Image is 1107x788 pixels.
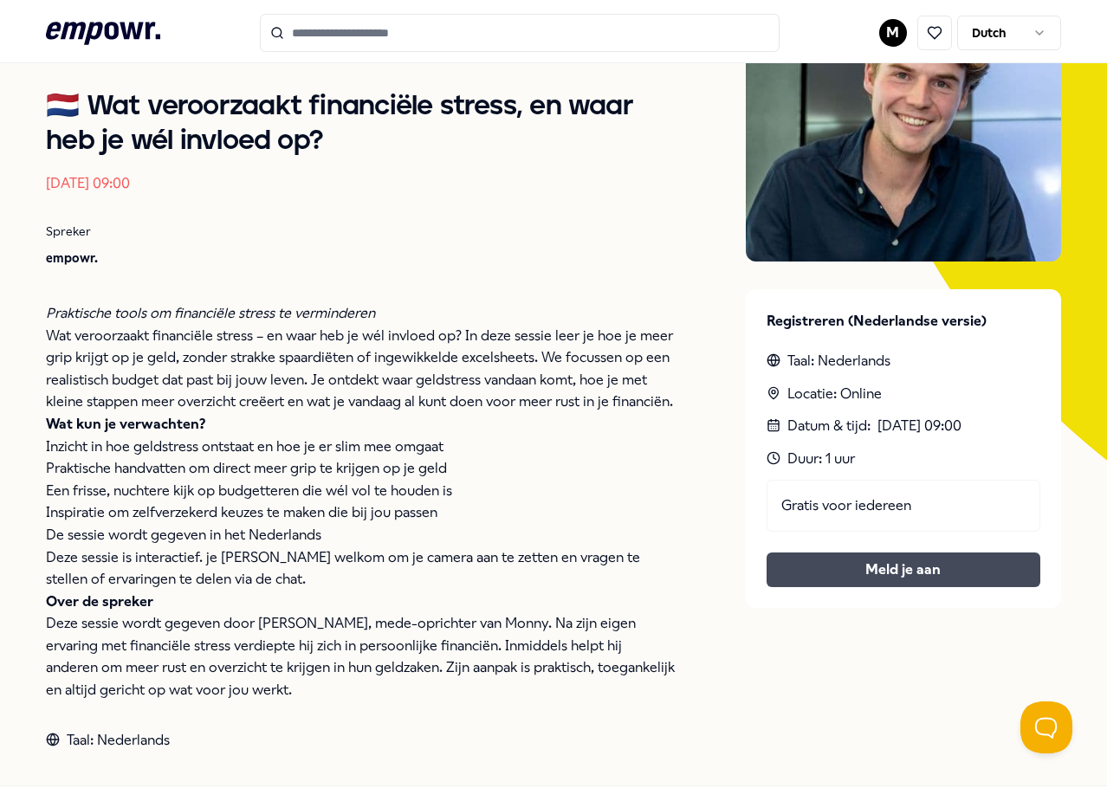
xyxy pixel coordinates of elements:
[46,436,676,458] p: Inzicht in hoe geldstress ontstaat en hoe je er slim mee omgaat
[767,415,1040,437] div: Datum & tijd :
[46,501,676,524] p: Inspiratie om zelfverzekerd keuzes te maken die bij jou passen
[767,552,1040,587] button: Meld je aan
[767,448,1040,470] div: Duur: 1 uur
[46,729,676,752] div: Taal: Nederlands
[46,249,676,268] p: empowr.
[46,480,676,502] p: Een frisse, nuchtere kijk op budgetteren die wél vol te houden is
[767,480,1040,532] div: Gratis voor iedereen
[46,325,676,413] p: Wat veroorzaakt financiële stress – en waar heb je wél invloed op? In deze sessie leer je hoe je ...
[879,19,907,47] button: M
[46,175,130,191] time: [DATE] 09:00
[877,415,961,437] time: [DATE] 09:00
[767,350,1040,372] div: Taal: Nederlands
[746,41,1061,262] img: Presenter image
[46,546,676,591] p: Deze sessie is interactief. je [PERSON_NAME] welkom om je camera aan te zetten en vragen te stell...
[46,524,676,546] p: De sessie wordt gegeven in het Nederlands
[46,89,676,158] h1: 🇳🇱 Wat veroorzaakt financiële stress, en waar heb je wél invloed op?
[46,222,676,241] p: Spreker
[46,457,676,480] p: Praktische handvatten om direct meer grip te krijgen op je geld
[46,593,153,610] strong: Over de spreker
[1020,701,1072,753] iframe: Help Scout Beacon - Open
[46,591,676,701] p: Deze sessie wordt gegeven door [PERSON_NAME], mede-oprichter van Monny. Na zijn eigen ervaring me...
[46,305,375,321] em: Praktische tools om financiële stress te verminderen
[260,14,780,52] input: Search for products, categories or subcategories
[767,310,1040,333] p: Registreren (Nederlandse versie)
[46,416,205,432] strong: Wat kun je verwachten?
[767,383,1040,405] div: Locatie: Online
